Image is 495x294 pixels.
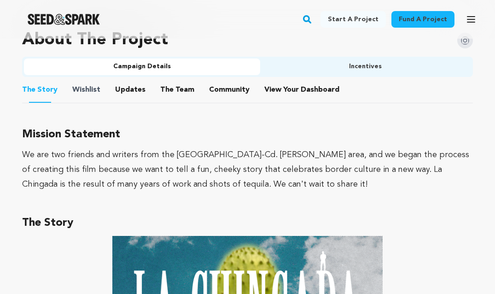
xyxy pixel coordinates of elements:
[115,84,146,95] span: Updates
[28,14,100,25] a: Seed&Spark Homepage
[22,125,473,144] h3: Mission Statement
[160,84,194,95] span: Team
[72,84,100,95] span: Wishlist
[22,31,168,49] h1: About The Project
[391,11,454,28] a: Fund a project
[22,214,473,232] h3: The Story
[24,59,260,75] button: Campaign Details
[22,147,473,192] div: We are two friends and writers from the [GEOGRAPHIC_DATA]-Cd. [PERSON_NAME] area, and we began th...
[22,84,58,95] span: Story
[209,84,250,95] span: Community
[301,84,339,95] span: Dashboard
[28,14,100,25] img: Seed&Spark Logo Dark Mode
[264,84,341,95] a: ViewYourDashboard
[264,84,341,95] span: Your
[160,84,174,95] span: The
[22,84,35,95] span: The
[457,33,473,48] img: Seed&Spark Instagram Icon
[320,11,386,28] a: Start a project
[260,59,472,75] button: Incentives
